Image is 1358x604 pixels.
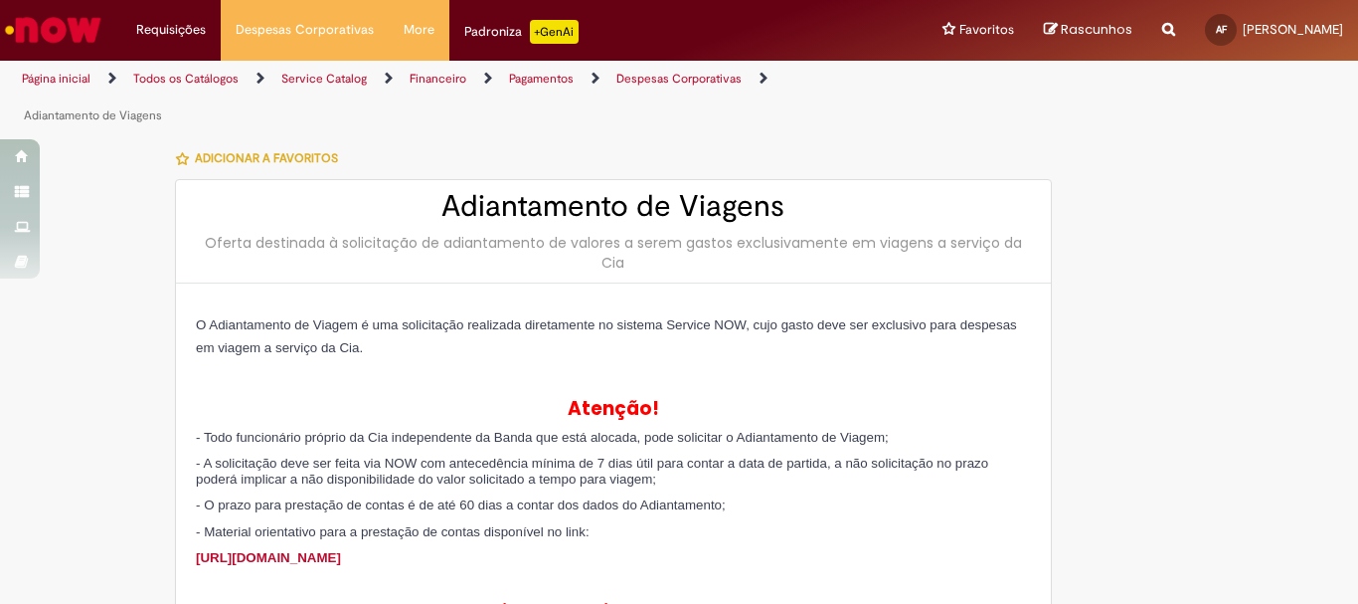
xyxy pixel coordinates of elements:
[196,430,889,445] span: - Todo funcionário próprio da Cia independente da Banda que está alocada, pode solicitar o Adiant...
[281,71,367,87] a: Service Catalog
[1061,20,1132,39] span: Rascunhos
[133,71,239,87] a: Todos os Catálogos
[195,150,338,166] span: Adicionar a Favoritos
[15,61,891,134] ul: Trilhas de página
[1216,23,1227,36] span: AF
[196,190,1031,223] h2: Adiantamento de Viagens
[175,137,349,179] button: Adicionar a Favoritos
[236,20,374,40] span: Despesas Corporativas
[136,20,206,40] span: Requisições
[1044,21,1132,40] a: Rascunhos
[2,10,104,50] img: ServiceNow
[530,20,579,44] p: +GenAi
[509,71,574,87] a: Pagamentos
[410,71,466,87] a: Financeiro
[196,524,590,539] span: - Material orientativo para a prestação de contas disponível no link:
[1243,21,1343,38] span: [PERSON_NAME]
[959,20,1014,40] span: Favoritos
[196,317,1017,355] span: O Adiantamento de Viagem é uma solicitação realizada diretamente no sistema Service NOW, cujo gas...
[464,20,579,44] div: Padroniza
[616,71,742,87] a: Despesas Corporativas
[196,456,988,487] span: - A solicitação deve ser feita via NOW com antecedência mínima de 7 dias útil para contar a data ...
[568,395,659,422] span: Atenção!
[404,20,434,40] span: More
[24,107,162,123] a: Adiantamento de Viagens
[196,233,1031,273] div: Oferta destinada à solicitação de adiantamento de valores a serem gastos exclusivamente em viagen...
[22,71,90,87] a: Página inicial
[196,498,726,512] span: - O prazo para prestação de contas é de até 60 dias a contar dos dados do Adiantamento;
[196,550,341,565] a: [URL][DOMAIN_NAME]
